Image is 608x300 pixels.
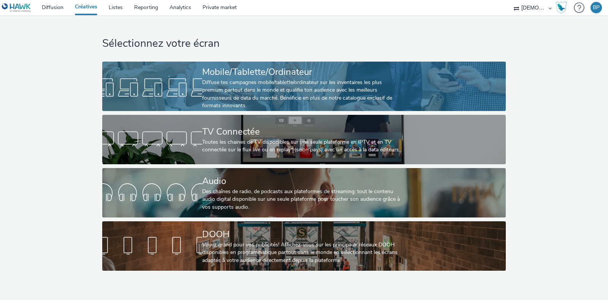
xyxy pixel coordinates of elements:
div: Des chaînes de radio, de podcasts aux plateformes de streaming: tout le contenu audio digital dis... [202,188,402,211]
a: DOOHVoyez grand pour vos publicités! Affichez-vous sur les principaux réseaux DOOH disponibles en... [102,221,506,271]
img: Hawk Academy [556,2,567,14]
a: TV ConnectéeToutes les chaines de TV disponibles sur une seule plateforme en IPTV et en TV connec... [102,115,506,164]
div: Mobile/Tablette/Ordinateur [202,65,402,79]
div: DOOH [202,228,402,241]
div: BP [593,2,600,13]
h1: Sélectionnez votre écran [102,37,506,51]
a: Hawk Academy [556,2,570,14]
div: Voyez grand pour vos publicités! Affichez-vous sur les principaux réseaux DOOH disponibles en pro... [202,241,402,264]
a: AudioDes chaînes de radio, de podcasts aux plateformes de streaming: tout le contenu audio digita... [102,168,506,217]
div: Toutes les chaines de TV disponibles sur une seule plateforme en IPTV et en TV connectée sur le f... [202,138,402,154]
div: TV Connectée [202,125,402,138]
a: Mobile/Tablette/OrdinateurDiffuse tes campagnes mobile/tablette/ordinateur sur les inventaires le... [102,62,506,111]
img: undefined Logo [2,3,31,13]
div: Diffuse tes campagnes mobile/tablette/ordinateur sur les inventaires les plus premium partout dan... [202,79,402,110]
div: Audio [202,175,402,188]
